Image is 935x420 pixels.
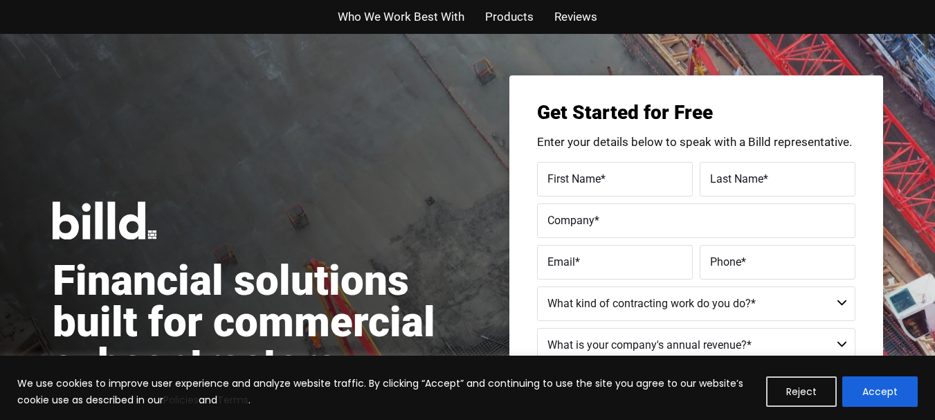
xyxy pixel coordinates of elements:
span: Company [547,213,594,226]
a: Terms [217,393,248,407]
a: Reviews [554,7,597,27]
span: Email [547,255,575,268]
a: Products [485,7,534,27]
p: We use cookies to improve user experience and analyze website traffic. By clicking “Accept” and c... [17,375,756,408]
a: Policies [163,393,199,407]
p: Enter your details below to speak with a Billd representative. [537,136,855,148]
span: Last Name [710,172,763,185]
span: First Name [547,172,601,185]
h3: Get Started for Free [537,103,855,122]
span: Phone [710,255,741,268]
button: Accept [842,376,918,407]
h1: Financial solutions built for commercial subcontractors [53,260,468,385]
button: Reject [766,376,837,407]
a: Who We Work Best With [338,7,464,27]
